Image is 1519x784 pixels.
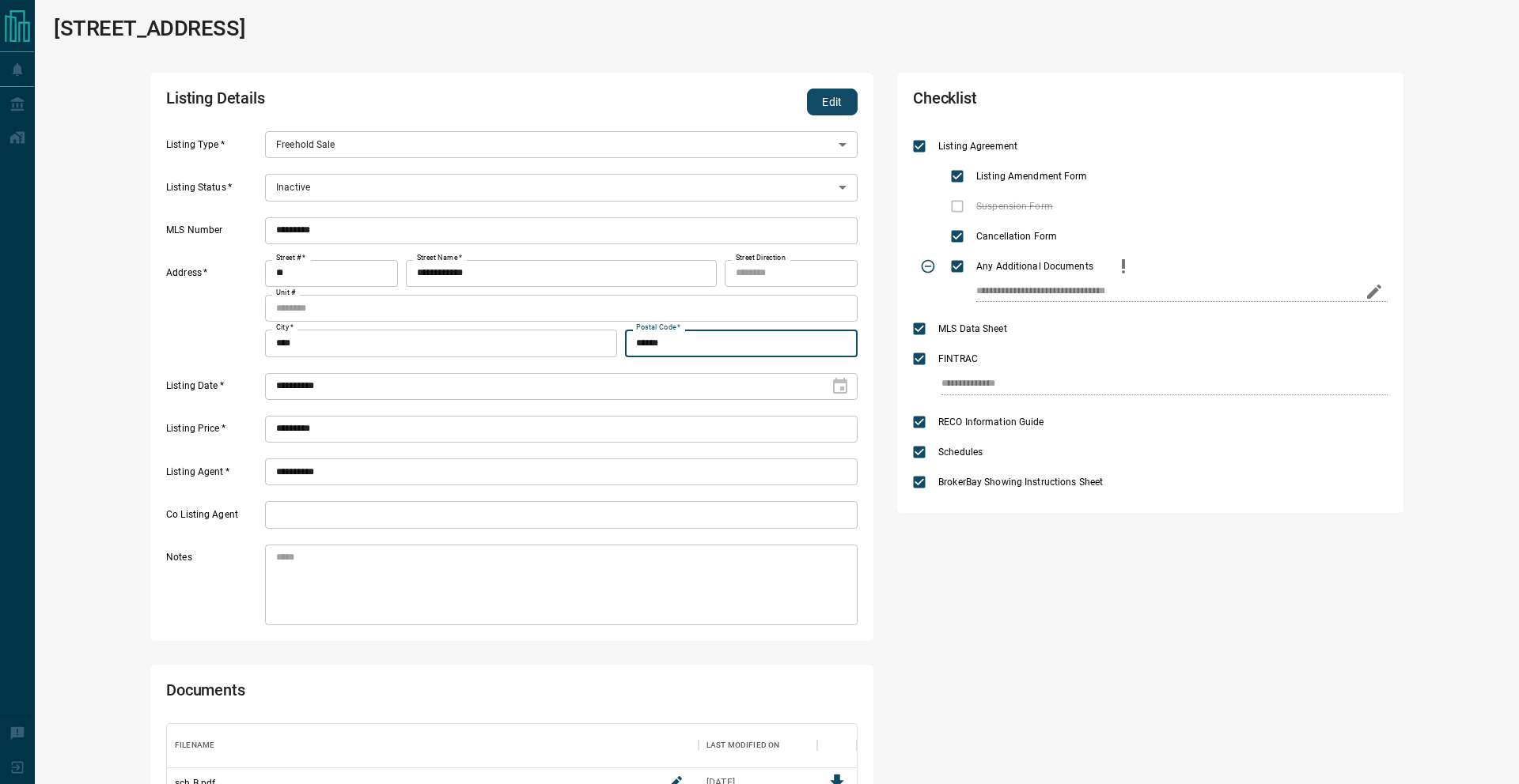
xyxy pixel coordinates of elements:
[166,680,581,707] h2: Documents
[934,475,1107,489] span: BrokerBay Showing Instructions Sheet
[166,89,581,115] h2: Listing Details
[175,723,214,767] div: Filename
[276,288,296,298] label: Unit #
[1361,278,1388,305] button: edit
[166,138,261,159] label: Listing Type
[913,89,1198,115] h2: Checklist
[166,422,261,443] label: Listing Price
[706,723,779,767] div: Last Modified On
[736,253,786,263] label: Street Direction
[166,379,261,400] label: Listing Date
[166,508,261,529] label: Co Listing Agent
[166,551,261,625] label: Notes
[934,322,1011,336] span: MLS Data Sheet
[417,253,462,263] label: Street Name
[934,445,987,459] span: Schedules
[934,352,982,366] span: FINTRAC
[972,259,1097,273] span: Any Additional Documents
[167,723,699,767] div: Filename
[166,224,261,244] label: MLS Number
[913,251,943,281] span: Toggle Applicable
[1110,251,1137,281] button: priority
[166,465,261,486] label: Listing Agent
[972,229,1061,243] span: Cancellation Form
[636,322,680,333] label: Postal Code
[976,281,1354,302] input: checklist input
[941,374,1354,394] input: checklist input
[972,169,1091,183] span: Listing Amendment Form
[265,131,858,158] div: Freehold Sale
[276,253,305,263] label: Street #
[807,89,858,115] button: Edit
[934,415,1047,429] span: RECO Information Guide
[276,322,294,333] label: City
[54,16,245,41] h1: [STREET_ADDRESS]
[265,174,858,201] div: Inactive
[166,181,261,202] label: Listing Status
[699,723,817,767] div: Last Modified On
[934,139,1021,153] span: Listing Agreement
[972,199,1057,213] span: Suspension Form
[166,266,261,356] label: Address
